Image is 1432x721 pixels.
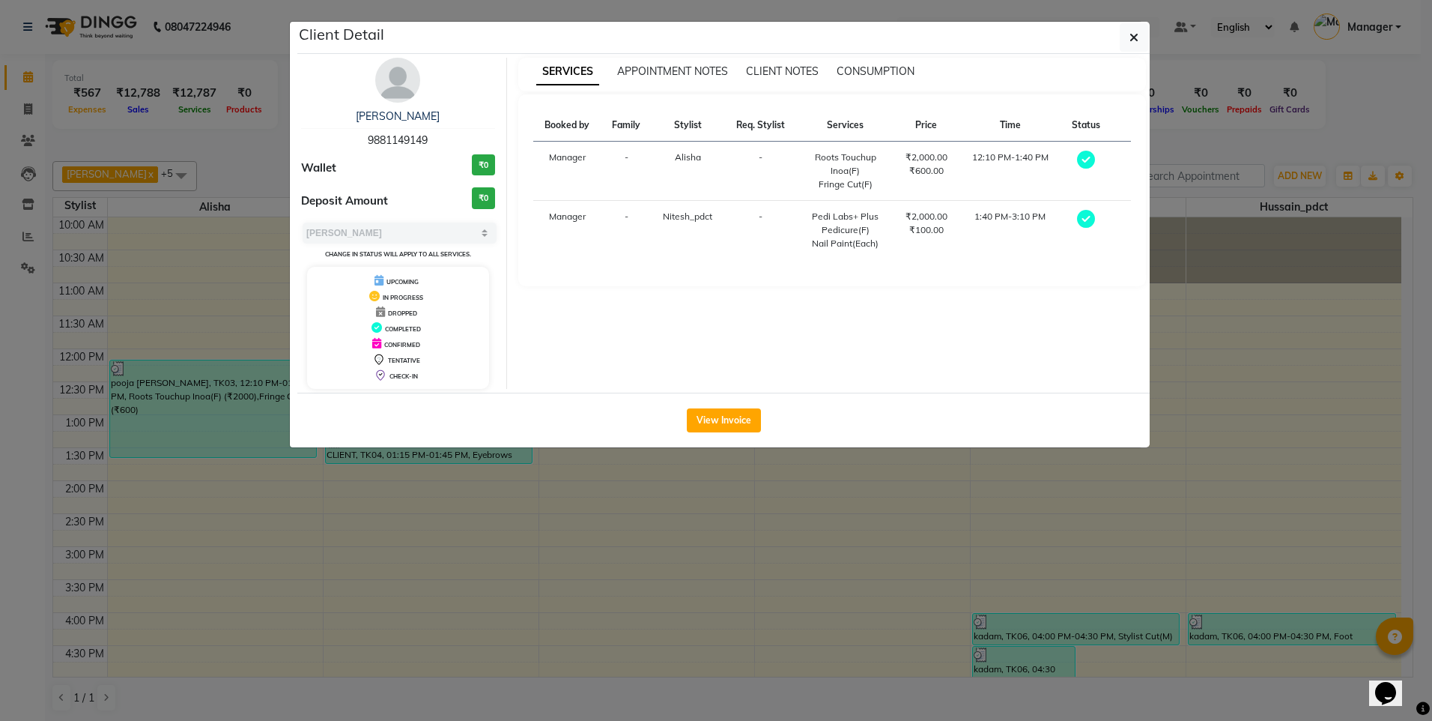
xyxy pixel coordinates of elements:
span: APPOINTMENT NOTES [617,64,728,78]
th: Req. Stylist [724,109,796,142]
h3: ₹0 [472,154,495,176]
div: ₹2,000.00 [903,210,950,223]
span: SERVICES [536,58,599,85]
td: - [601,201,652,260]
div: Roots Touchup Inoa(F) [806,151,885,178]
div: Fringe Cut(F) [806,178,885,191]
span: Deposit Amount [301,193,388,210]
th: Stylist [652,109,725,142]
th: Price [894,109,959,142]
span: Nitesh_pdct [663,211,712,222]
th: Family [601,109,652,142]
h5: Client Detail [299,23,384,46]
span: CONFIRMED [384,341,420,349]
div: Nail Paint(Each) [806,237,885,250]
span: DROPPED [388,310,417,317]
span: UPCOMING [386,278,419,286]
span: 9881149149 [368,133,428,147]
td: Manager [533,201,601,260]
span: CLIENT NOTES [746,64,819,78]
span: CHECK-IN [389,372,418,380]
small: Change in status will apply to all services. [325,250,471,258]
td: 12:10 PM-1:40 PM [959,142,1061,201]
span: TENTATIVE [388,357,420,364]
img: avatar [375,58,420,103]
div: Pedi Labs+ Plus Pedicure(F) [806,210,885,237]
span: Wallet [301,160,336,177]
button: View Invoice [687,408,761,432]
td: - [724,201,796,260]
h3: ₹0 [472,187,495,209]
span: CONSUMPTION [837,64,914,78]
th: Booked by [533,109,601,142]
div: ₹2,000.00 [903,151,950,164]
span: COMPLETED [385,325,421,333]
td: Manager [533,142,601,201]
th: Services [797,109,894,142]
th: Time [959,109,1061,142]
td: - [724,142,796,201]
td: - [601,142,652,201]
div: ₹100.00 [903,223,950,237]
td: 1:40 PM-3:10 PM [959,201,1061,260]
th: Status [1061,109,1111,142]
a: [PERSON_NAME] [356,109,440,123]
span: Alisha [675,151,701,163]
div: ₹600.00 [903,164,950,178]
iframe: chat widget [1369,661,1417,706]
span: IN PROGRESS [383,294,423,301]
